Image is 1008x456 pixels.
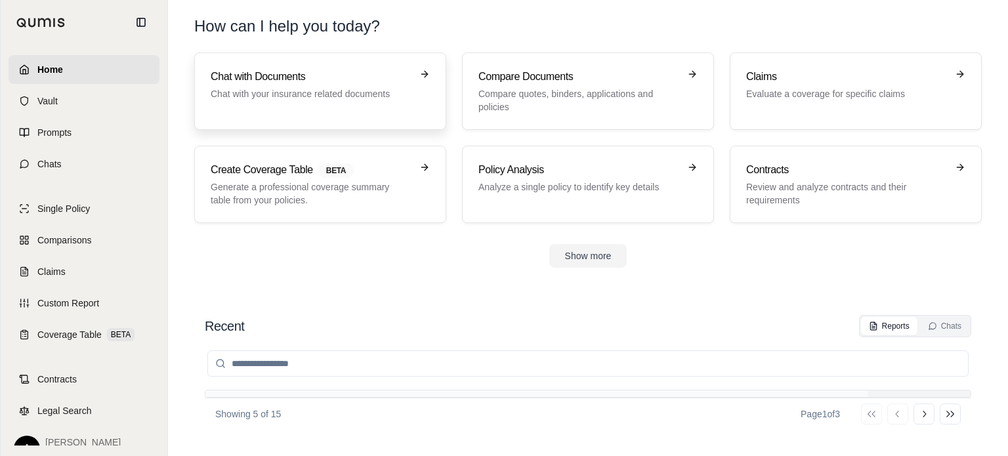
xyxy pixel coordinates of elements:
[37,63,63,76] span: Home
[16,18,66,28] img: Qumis Logo
[9,396,159,425] a: Legal Search
[549,244,627,268] button: Show more
[9,55,159,84] a: Home
[37,404,92,417] span: Legal Search
[194,146,446,223] a: Create Coverage TableBETAGenerate a professional coverage summary table from your policies.
[746,162,947,178] h3: Contracts
[861,317,917,335] button: Reports
[920,317,969,335] button: Chats
[211,69,411,85] h3: Chat with Documents
[478,69,679,85] h3: Compare Documents
[746,87,947,100] p: Evaluate a coverage for specific claims
[9,226,159,255] a: Comparisons
[211,87,411,100] p: Chat with your insurance related documents
[458,390,725,428] th: Files
[9,320,159,349] a: Coverage TableBETA
[37,297,99,310] span: Custom Report
[730,146,982,223] a: ContractsReview and analyze contracts and their requirements
[478,162,679,178] h3: Policy Analysis
[194,16,380,37] h1: How can I help you today?
[131,12,152,33] button: Collapse sidebar
[801,407,840,421] div: Page 1 of 3
[215,407,281,421] p: Showing 5 of 15
[37,328,102,341] span: Coverage Table
[746,180,947,207] p: Review and analyze contracts and their requirements
[462,146,714,223] a: Policy AnalysisAnalyze a single policy to identify key details
[37,94,58,108] span: Vault
[462,52,714,130] a: Compare DocumentsCompare quotes, binders, applications and policies
[37,234,91,247] span: Comparisons
[194,52,446,130] a: Chat with DocumentsChat with your insurance related documents
[9,87,159,115] a: Vault
[9,257,159,286] a: Claims
[37,373,77,386] span: Contracts
[9,289,159,318] a: Custom Report
[928,321,961,331] div: Chats
[318,163,354,178] span: BETA
[478,87,679,114] p: Compare quotes, binders, applications and policies
[37,126,72,139] span: Prompts
[9,150,159,178] a: Chats
[9,194,159,223] a: Single Policy
[211,180,411,207] p: Generate a professional coverage summary table from your policies.
[107,328,135,341] span: BETA
[205,317,244,335] h2: Recent
[37,157,62,171] span: Chats
[478,180,679,194] p: Analyze a single policy to identify key details
[45,436,149,449] span: [PERSON_NAME]
[9,118,159,147] a: Prompts
[730,52,982,130] a: ClaimsEvaluate a coverage for specific claims
[869,321,910,331] div: Reports
[211,162,411,178] h3: Create Coverage Table
[9,365,159,394] a: Contracts
[37,202,90,215] span: Single Policy
[725,390,868,428] th: Report Type
[746,69,947,85] h3: Claims
[37,265,66,278] span: Claims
